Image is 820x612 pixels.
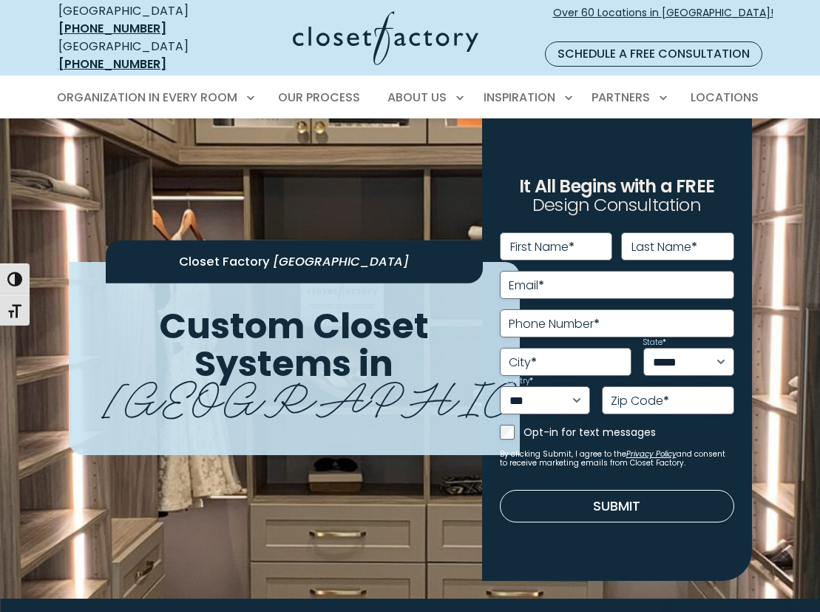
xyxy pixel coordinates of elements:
label: Opt-in for text messages [523,425,734,440]
span: Inspiration [484,89,555,106]
a: [PHONE_NUMBER] [58,56,166,73]
span: Organization in Every Room [57,89,237,106]
img: Closet Factory Logo [293,11,478,65]
div: [GEOGRAPHIC_DATA] [58,38,220,73]
nav: Primary Menu [47,77,774,118]
span: Our Process [278,89,360,106]
span: Partners [592,89,650,106]
label: First Name [510,241,575,253]
label: State [643,339,666,346]
span: Design Consultation [532,193,701,218]
label: Country [500,377,533,385]
small: By clicking Submit, I agree to the and consent to receive marketing emails from Closet Factory. [500,450,734,468]
span: Closet Factory [179,253,270,270]
a: Privacy Policy [626,448,677,460]
label: Last Name [631,241,697,253]
label: Phone Number [509,318,600,330]
span: Custom [159,301,305,351]
span: [GEOGRAPHIC_DATA] [273,253,409,270]
span: [GEOGRAPHIC_DATA] [103,360,734,428]
label: City [509,357,537,369]
label: Email [509,280,544,292]
button: Submit [500,490,734,522]
span: Over 60 Locations in [GEOGRAPHIC_DATA]! [553,5,773,36]
span: About Us [387,89,447,106]
a: [PHONE_NUMBER] [58,20,166,37]
span: Closet Systems in [194,301,429,389]
label: Zip Code [611,395,669,407]
div: [GEOGRAPHIC_DATA] [58,2,220,38]
span: Locations [691,89,759,106]
a: Schedule a Free Consultation [545,41,762,67]
span: It All Begins with a FREE [519,174,714,198]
